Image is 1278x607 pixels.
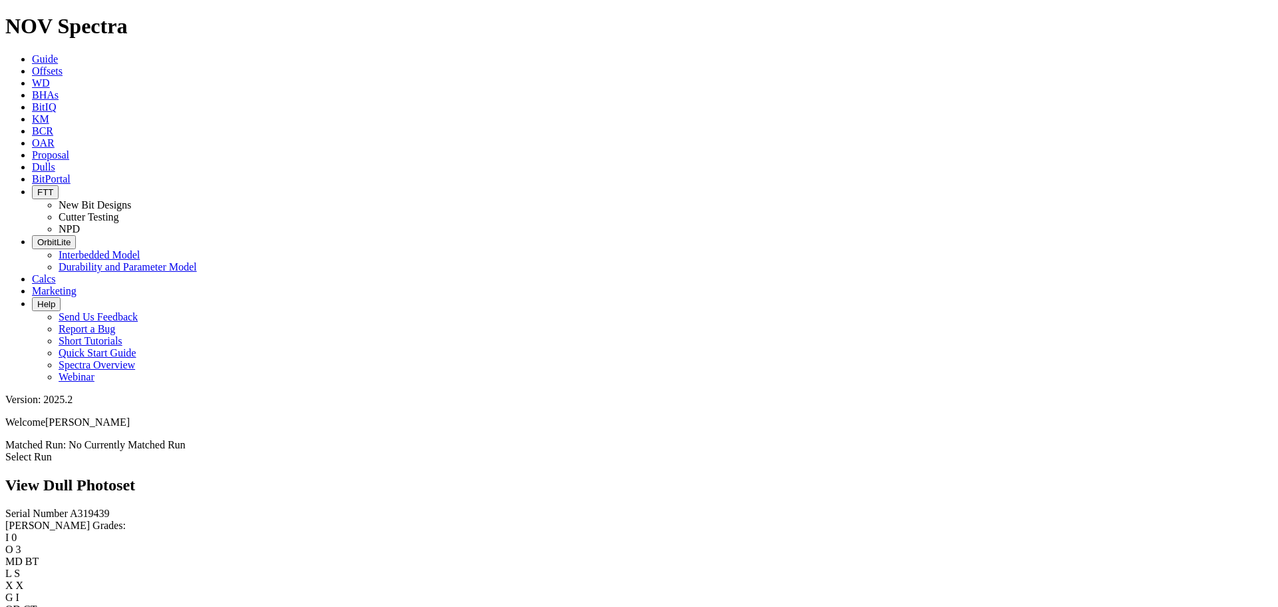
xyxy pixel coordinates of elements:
span: S [14,568,20,579]
a: OAR [32,137,55,149]
a: Marketing [32,285,77,297]
a: KM [32,113,49,125]
a: WD [32,77,50,89]
a: Short Tutorials [59,335,122,346]
label: MD [5,556,23,567]
span: FTT [37,187,53,197]
a: Report a Bug [59,323,115,334]
span: OrbitLite [37,237,71,247]
span: [PERSON_NAME] [45,416,130,428]
span: Help [37,299,55,309]
div: Version: 2025.2 [5,394,1273,406]
label: Serial Number [5,508,68,519]
button: Help [32,297,61,311]
p: Welcome [5,416,1273,428]
span: No Currently Matched Run [69,439,186,450]
a: Cutter Testing [59,211,119,223]
span: Matched Run: [5,439,66,450]
a: BitPortal [32,173,71,185]
h2: View Dull Photoset [5,476,1273,494]
a: Proposal [32,149,69,161]
label: I [5,532,9,543]
a: Spectra Overview [59,359,135,370]
button: FTT [32,185,59,199]
label: L [5,568,11,579]
a: Guide [32,53,58,65]
h1: NOV Spectra [5,14,1273,39]
label: X [5,580,13,591]
a: New Bit Designs [59,199,131,211]
a: BHAs [32,89,59,101]
label: G [5,592,13,603]
span: 0 [11,532,17,543]
a: Select Run [5,451,52,462]
a: Send Us Feedback [59,311,138,322]
a: Offsets [32,65,63,77]
a: Dulls [32,161,55,173]
a: Webinar [59,371,95,382]
button: OrbitLite [32,235,76,249]
label: O [5,544,13,555]
a: Durability and Parameter Model [59,261,197,273]
span: X [16,580,24,591]
span: 3 [16,544,21,555]
a: BCR [32,125,53,137]
a: Interbedded Model [59,249,140,261]
span: I [16,592,19,603]
a: BitIQ [32,101,56,113]
a: NPD [59,223,80,235]
span: BT [25,556,39,567]
a: Quick Start Guide [59,347,136,358]
span: A319439 [70,508,110,519]
a: Calcs [32,273,56,285]
div: [PERSON_NAME] Grades: [5,520,1273,532]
